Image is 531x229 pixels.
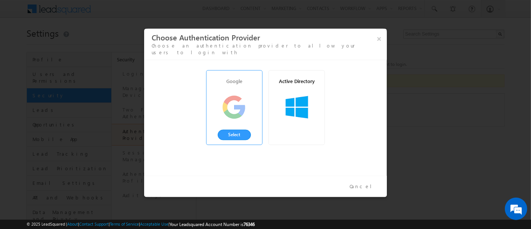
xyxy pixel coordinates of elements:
[206,71,262,92] div: Google
[344,181,383,192] button: Cancel
[170,222,255,227] span: Your Leadsquared Account Number is
[373,33,385,46] button: ×
[10,69,136,171] textarea: Type your message and hit 'Enter'
[13,39,31,49] img: d_60004797649_company_0_60004797649
[27,221,255,228] span: © 2025 LeadSquared | | | | |
[67,222,78,226] a: About
[269,71,324,92] div: Active Directory
[140,222,168,226] a: Acceptable Use
[39,39,125,49] div: Chat with us now
[79,222,109,226] a: Contact Support
[102,177,136,187] em: Start Chat
[218,130,251,140] button: Select
[152,33,385,43] h3: Choose Authentication Provider
[152,43,355,56] span: Choose an authentication provider to allow your users to login with
[243,222,255,227] span: 76346
[110,222,139,226] a: Terms of Service
[122,4,140,22] div: Minimize live chat window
